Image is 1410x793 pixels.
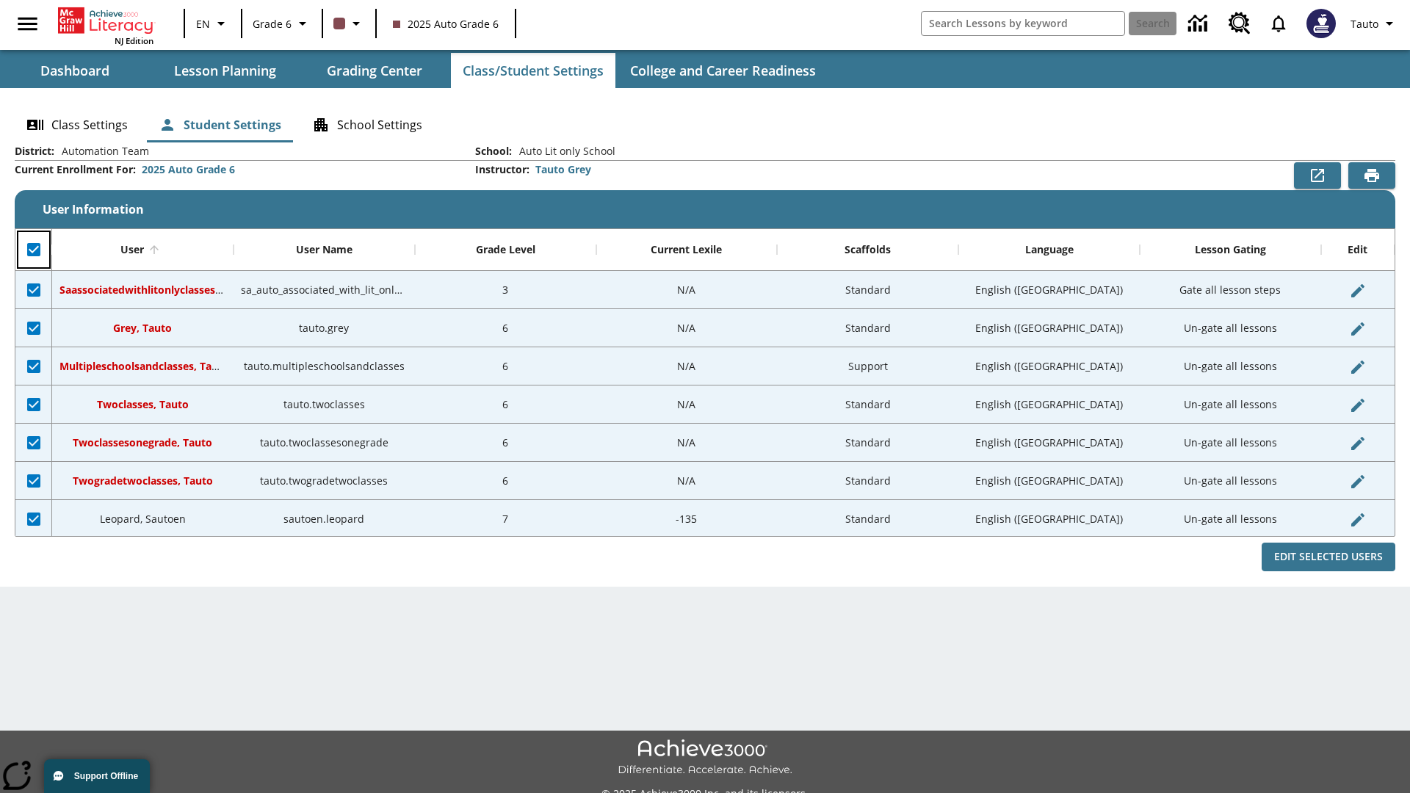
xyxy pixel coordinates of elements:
[958,271,1140,309] div: English (US)
[1351,16,1378,32] span: Tauto
[142,162,235,177] div: 2025 Auto Grade 6
[253,16,292,32] span: Grade 6
[58,6,153,35] a: Home
[301,53,448,88] button: Grading Center
[475,164,529,176] h2: Instructor :
[1140,462,1321,500] div: Un-gate all lessons
[296,243,352,256] div: User Name
[234,271,415,309] div: sa_auto_associated_with_lit_only_classes
[15,145,54,158] h2: District :
[115,35,153,46] span: NJ Edition
[196,16,210,32] span: EN
[1343,429,1373,458] button: Edit User
[777,385,958,424] div: Standard
[1343,276,1373,305] button: Edit User
[415,309,596,347] div: 6
[415,500,596,538] div: 7
[415,271,596,309] div: 3
[100,512,186,526] span: Leopard, Sautoen
[415,385,596,424] div: 6
[1306,9,1336,38] img: Avatar
[777,347,958,385] div: Support
[15,164,136,176] h2: Current Enrollment For :
[44,759,150,793] button: Support Offline
[596,424,778,462] div: N/A
[958,462,1140,500] div: English (US)
[1345,10,1404,37] button: Profile/Settings
[596,309,778,347] div: N/A
[1259,4,1298,43] a: Notifications
[234,309,415,347] div: tauto.grey
[1298,4,1345,43] button: Select a new avatar
[1140,309,1321,347] div: Un-gate all lessons
[415,462,596,500] div: 6
[1140,424,1321,462] div: Un-gate all lessons
[54,144,149,159] span: Automation Team
[596,500,778,538] div: -135
[1343,505,1373,535] button: Edit User
[1025,243,1074,256] div: Language
[151,53,298,88] button: Lesson Planning
[1140,271,1321,309] div: Gate all lesson steps
[845,243,891,256] div: Scaffolds
[596,347,778,385] div: N/A
[1179,4,1220,44] a: Data Center
[651,243,722,256] div: Current Lexile
[596,271,778,309] div: N/A
[328,10,371,37] button: Class color is dark brown. Change class color
[777,462,958,500] div: Standard
[234,347,415,385] div: tauto.multipleschoolsandclasses
[777,271,958,309] div: Standard
[596,385,778,424] div: N/A
[120,243,144,256] div: User
[1140,385,1321,424] div: Un-gate all lessons
[1343,467,1373,496] button: Edit User
[415,424,596,462] div: 6
[535,162,591,177] div: Tauto Grey
[777,500,958,538] div: Standard
[1343,352,1373,382] button: Edit User
[234,500,415,538] div: sautoen.leopard
[247,10,317,37] button: Grade: Grade 6, Select a grade
[1343,391,1373,420] button: Edit User
[512,144,615,159] span: Auto Lit only School
[59,283,377,297] span: Saassociatedwithlitonlyclasses, Saassociatedwithlitonlyclasses
[59,359,229,373] span: Multipleschoolsandclasses, Tauto
[1262,543,1395,571] button: Edit Selected Users
[189,10,236,37] button: Language: EN, Select a language
[958,500,1140,538] div: English (US)
[451,53,615,88] button: Class/Student Settings
[958,309,1140,347] div: English (US)
[958,385,1140,424] div: English (US)
[1220,4,1259,43] a: Resource Center, Will open in new tab
[958,347,1140,385] div: English (US)
[476,243,535,256] div: Grade Level
[74,771,138,781] span: Support Offline
[1195,243,1266,256] div: Lesson Gating
[300,107,434,142] button: School Settings
[777,424,958,462] div: Standard
[777,309,958,347] div: Standard
[73,435,212,449] span: Twoclassesonegrade, Tauto
[234,424,415,462] div: tauto.twoclassesonegrade
[15,144,1395,572] div: User Information
[1140,347,1321,385] div: Un-gate all lessons
[234,385,415,424] div: tauto.twoclasses
[1140,500,1321,538] div: Un-gate all lessons
[958,424,1140,462] div: English (US)
[58,4,153,46] div: Home
[1,53,148,88] button: Dashboard
[113,321,172,335] span: Grey, Tauto
[618,53,828,88] button: College and Career Readiness
[15,107,140,142] button: Class Settings
[43,201,144,217] span: User Information
[15,107,1395,142] div: Class/Student Settings
[73,474,213,488] span: Twogradetwoclasses, Tauto
[618,739,792,777] img: Achieve3000 Differentiate Accelerate Achieve
[147,107,293,142] button: Student Settings
[922,12,1124,35] input: search field
[1294,162,1341,189] button: Export to CSV
[475,145,512,158] h2: School :
[415,347,596,385] div: 6
[1343,314,1373,344] button: Edit User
